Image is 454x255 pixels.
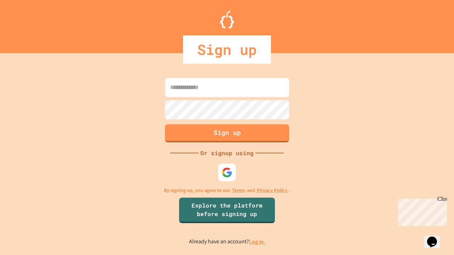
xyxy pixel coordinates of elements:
[183,35,271,64] div: Sign up
[199,149,255,157] div: Or signup using
[165,124,289,142] button: Sign up
[257,187,287,194] a: Privacy Policy
[3,3,49,45] div: Chat with us now!Close
[164,187,290,194] p: By signing up, you agree to our and .
[424,227,447,248] iframe: chat widget
[222,167,232,178] img: google-icon.svg
[249,238,265,245] a: Log in.
[189,237,265,246] p: Already have an account?
[220,11,234,28] img: Logo.svg
[179,198,275,223] a: Explore the platform before signing up
[232,187,245,194] a: Terms
[395,196,447,226] iframe: chat widget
